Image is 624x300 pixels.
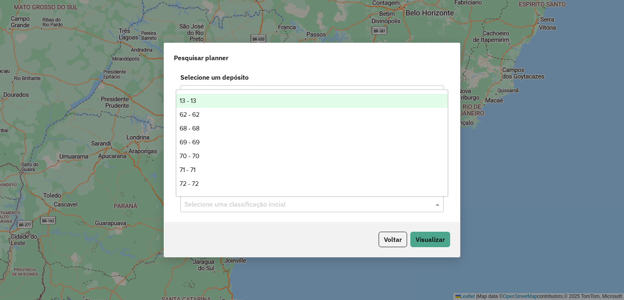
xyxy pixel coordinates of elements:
[410,232,450,247] button: Visualizar
[176,177,448,191] div: 72 - 72
[175,72,448,82] label: Selecione um depósito
[176,149,448,163] div: 70 - 70
[176,122,448,135] div: 68 - 68
[176,94,448,108] div: 13 - 13
[427,89,433,98] span: Clear all
[176,191,448,204] div: 4 - AS
[176,135,448,149] div: 69 - 69
[176,163,448,177] div: 71 - 71
[176,108,448,122] div: 62 - 62
[176,89,448,196] ng-dropdown-panel: Options list
[174,53,228,63] span: Pesquisar planner
[379,232,407,247] button: Voltar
